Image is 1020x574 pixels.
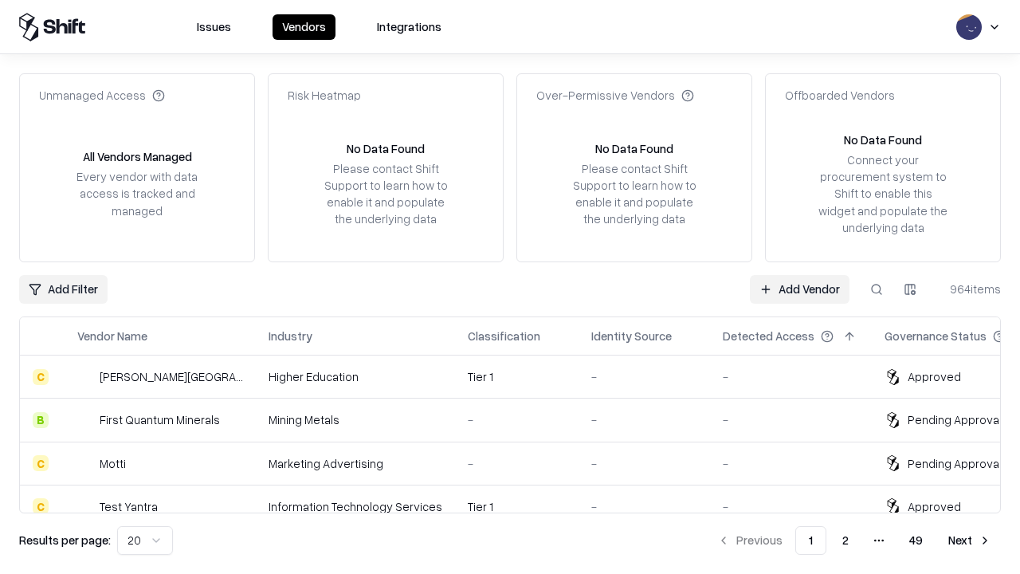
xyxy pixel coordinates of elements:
[71,168,203,218] div: Every vendor with data access is tracked and managed
[269,498,442,515] div: Information Technology Services
[288,87,361,104] div: Risk Heatmap
[536,87,694,104] div: Over-Permissive Vendors
[908,411,1002,428] div: Pending Approval
[591,498,697,515] div: -
[708,526,1001,555] nav: pagination
[908,498,961,515] div: Approved
[77,498,93,514] img: Test Yantra
[785,87,895,104] div: Offboarded Vendors
[269,411,442,428] div: Mining Metals
[817,151,949,236] div: Connect your procurement system to Shift to enable this widget and populate the underlying data
[269,455,442,472] div: Marketing Advertising
[468,368,566,385] div: Tier 1
[795,526,826,555] button: 1
[19,275,108,304] button: Add Filter
[591,368,697,385] div: -
[595,140,673,157] div: No Data Found
[100,368,243,385] div: [PERSON_NAME][GEOGRAPHIC_DATA]
[347,140,425,157] div: No Data Found
[77,369,93,385] img: Reichman University
[468,498,566,515] div: Tier 1
[273,14,335,40] button: Vendors
[100,455,126,472] div: Motti
[723,411,859,428] div: -
[885,328,987,344] div: Governance Status
[468,411,566,428] div: -
[269,328,312,344] div: Industry
[844,132,922,148] div: No Data Found
[896,526,936,555] button: 49
[937,281,1001,297] div: 964 items
[723,328,814,344] div: Detected Access
[908,455,1002,472] div: Pending Approval
[723,498,859,515] div: -
[939,526,1001,555] button: Next
[320,160,452,228] div: Please contact Shift Support to learn how to enable it and populate the underlying data
[591,411,697,428] div: -
[723,368,859,385] div: -
[908,368,961,385] div: Approved
[77,455,93,471] img: Motti
[33,455,49,471] div: C
[750,275,849,304] a: Add Vendor
[39,87,165,104] div: Unmanaged Access
[19,532,111,548] p: Results per page:
[723,455,859,472] div: -
[830,526,861,555] button: 2
[83,148,192,165] div: All Vendors Managed
[468,328,540,344] div: Classification
[269,368,442,385] div: Higher Education
[367,14,451,40] button: Integrations
[100,498,158,515] div: Test Yantra
[100,411,220,428] div: First Quantum Minerals
[591,328,672,344] div: Identity Source
[568,160,700,228] div: Please contact Shift Support to learn how to enable it and populate the underlying data
[468,455,566,472] div: -
[77,328,147,344] div: Vendor Name
[33,412,49,428] div: B
[591,455,697,472] div: -
[33,498,49,514] div: C
[33,369,49,385] div: C
[77,412,93,428] img: First Quantum Minerals
[187,14,241,40] button: Issues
